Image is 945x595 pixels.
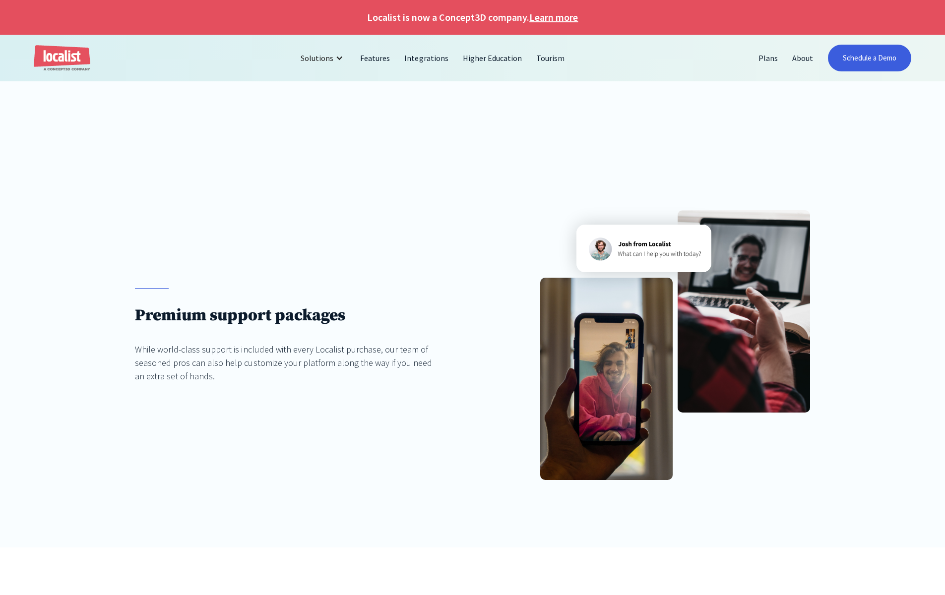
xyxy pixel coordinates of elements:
[34,45,90,71] a: home
[456,46,529,70] a: Higher Education
[529,10,578,25] a: Learn more
[529,46,572,70] a: Tourism
[353,46,397,70] a: Features
[397,46,455,70] a: Integrations
[135,305,439,326] h1: Premium support packages
[785,46,820,70] a: About
[752,46,785,70] a: Plans
[828,45,911,71] a: Schedule a Demo
[135,343,439,383] div: While world-class support is included with every Localist purchase, our team of seasoned pros can...
[301,52,333,64] div: Solutions
[293,46,353,70] div: Solutions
